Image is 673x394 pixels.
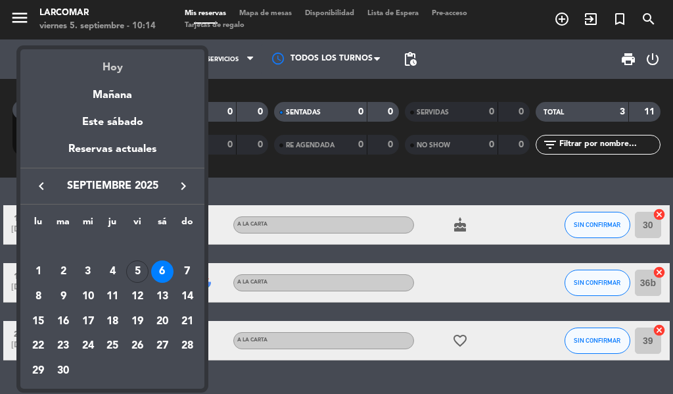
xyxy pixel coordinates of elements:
[176,335,198,358] div: 28
[27,360,49,382] div: 29
[26,214,51,235] th: lunes
[27,310,49,333] div: 15
[175,214,200,235] th: domingo
[77,310,99,333] div: 17
[26,284,51,309] td: 8 de septiembre de 2025
[76,260,101,285] td: 3 de septiembre de 2025
[52,335,74,358] div: 23
[52,310,74,333] div: 16
[176,260,198,283] div: 7
[51,284,76,309] td: 9 de septiembre de 2025
[125,214,150,235] th: viernes
[26,334,51,359] td: 22 de septiembre de 2025
[76,214,101,235] th: miércoles
[101,335,124,358] div: 25
[77,260,99,283] div: 3
[125,334,150,359] td: 26 de septiembre de 2025
[30,178,53,195] button: keyboard_arrow_left
[175,178,191,194] i: keyboard_arrow_right
[27,285,49,308] div: 8
[125,309,150,334] td: 19 de septiembre de 2025
[52,285,74,308] div: 9
[77,335,99,358] div: 24
[20,141,204,168] div: Reservas actuales
[77,285,99,308] div: 10
[27,335,49,358] div: 22
[76,284,101,309] td: 10 de septiembre de 2025
[27,260,49,283] div: 1
[151,260,174,283] div: 6
[101,260,126,285] td: 4 de septiembre de 2025
[20,104,204,141] div: Este sábado
[53,178,172,195] span: septiembre 2025
[20,77,204,104] div: Mañana
[150,309,175,334] td: 20 de septiembre de 2025
[150,260,175,285] td: 6 de septiembre de 2025
[52,360,74,382] div: 30
[34,178,49,194] i: keyboard_arrow_left
[126,285,149,308] div: 12
[26,235,199,260] td: SEP.
[126,335,149,358] div: 26
[51,260,76,285] td: 2 de septiembre de 2025
[151,335,174,358] div: 27
[126,260,149,283] div: 5
[125,260,150,285] td: 5 de septiembre de 2025
[150,334,175,359] td: 27 de septiembre de 2025
[176,285,198,308] div: 14
[175,284,200,309] td: 14 de septiembre de 2025
[51,309,76,334] td: 16 de septiembre de 2025
[151,310,174,333] div: 20
[176,310,198,333] div: 21
[150,284,175,309] td: 13 de septiembre de 2025
[26,358,51,383] td: 29 de septiembre de 2025
[125,284,150,309] td: 12 de septiembre de 2025
[175,260,200,285] td: 7 de septiembre de 2025
[76,309,101,334] td: 17 de septiembre de 2025
[101,309,126,334] td: 18 de septiembre de 2025
[101,284,126,309] td: 11 de septiembre de 2025
[101,214,126,235] th: jueves
[26,260,51,285] td: 1 de septiembre de 2025
[20,49,204,76] div: Hoy
[101,285,124,308] div: 11
[51,358,76,383] td: 30 de septiembre de 2025
[150,214,175,235] th: sábado
[101,260,124,283] div: 4
[126,310,149,333] div: 19
[175,309,200,334] td: 21 de septiembre de 2025
[51,214,76,235] th: martes
[101,334,126,359] td: 25 de septiembre de 2025
[26,309,51,334] td: 15 de septiembre de 2025
[175,334,200,359] td: 28 de septiembre de 2025
[52,260,74,283] div: 2
[101,310,124,333] div: 18
[51,334,76,359] td: 23 de septiembre de 2025
[151,285,174,308] div: 13
[76,334,101,359] td: 24 de septiembre de 2025
[172,178,195,195] button: keyboard_arrow_right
